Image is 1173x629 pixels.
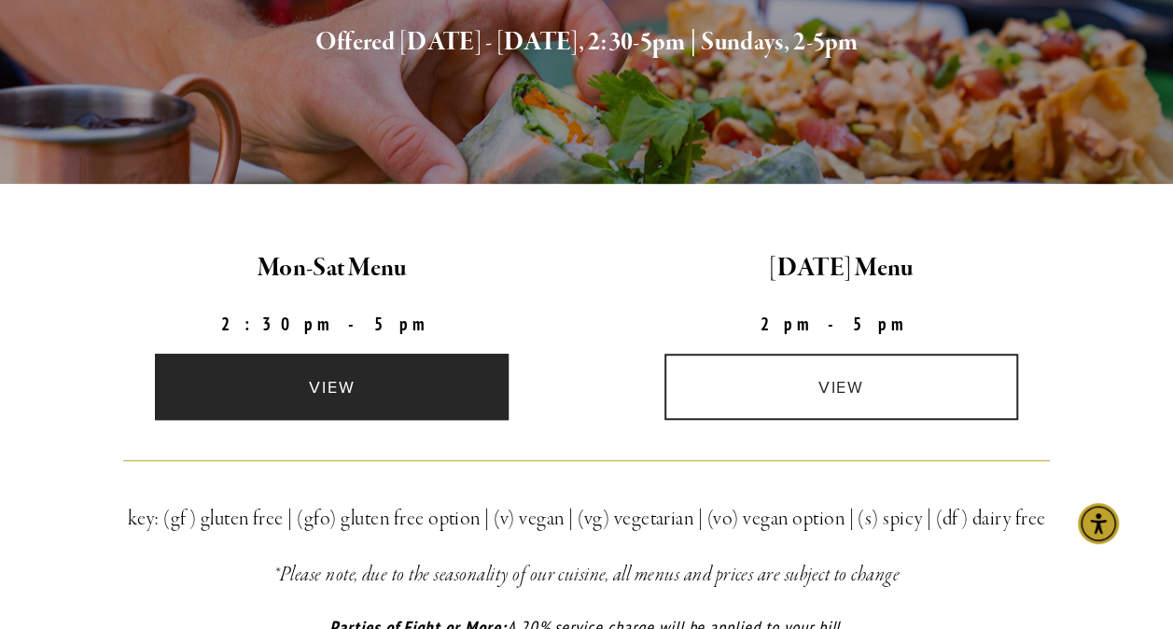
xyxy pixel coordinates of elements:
[123,502,1050,536] h3: key: (gf) gluten free | (gfo) gluten free option | (v) vegan | (vg) vegetarian | (vo) vegan optio...
[155,354,509,420] a: view
[1078,503,1119,544] div: Accessibility Menu
[760,313,922,335] strong: 2pm-5pm
[273,562,900,588] em: *Please note, due to the seasonality of our cuisine, all menus and prices are subject to change
[93,249,571,288] h2: Mon-Sat Menu
[221,313,443,335] strong: 2:30pm-5pm
[664,354,1018,420] a: view
[603,249,1081,288] h2: [DATE] Menu
[123,23,1050,63] h2: Offered [DATE] - [DATE], 2:30-5pm | Sundays, 2-5pm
